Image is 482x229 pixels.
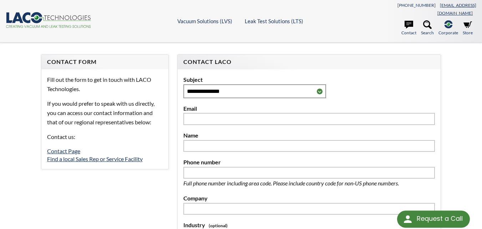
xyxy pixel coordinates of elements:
[183,158,435,167] label: Phone number
[183,131,435,140] label: Name
[177,18,232,24] a: Vacuum Solutions (LVS)
[183,58,435,66] h4: Contact LACO
[47,99,163,126] p: If you would prefer to speak with us directly, you can access our contact information and that of...
[183,75,435,84] label: Subject
[47,132,163,141] p: Contact us:
[47,148,80,154] a: Contact Page
[47,155,143,162] a: Find a local Sales Rep or Service Facility
[183,104,435,113] label: Email
[183,179,422,188] p: Full phone number including area code. Please include country code for non-US phone numbers.
[401,20,416,36] a: Contact
[47,75,163,93] p: Fill out the form to get in touch with LACO Technologies.
[438,29,458,36] span: Corporate
[47,58,163,66] h4: Contact Form
[417,210,463,227] div: Request a Call
[397,3,436,8] a: [PHONE_NUMBER]
[397,210,470,228] div: Request a Call
[437,3,476,16] a: [EMAIL_ADDRESS][DOMAIN_NAME]
[183,194,435,203] label: Company
[245,18,303,24] a: Leak Test Solutions (LTS)
[463,20,473,36] a: Store
[421,20,434,36] a: Search
[402,213,413,225] img: round button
